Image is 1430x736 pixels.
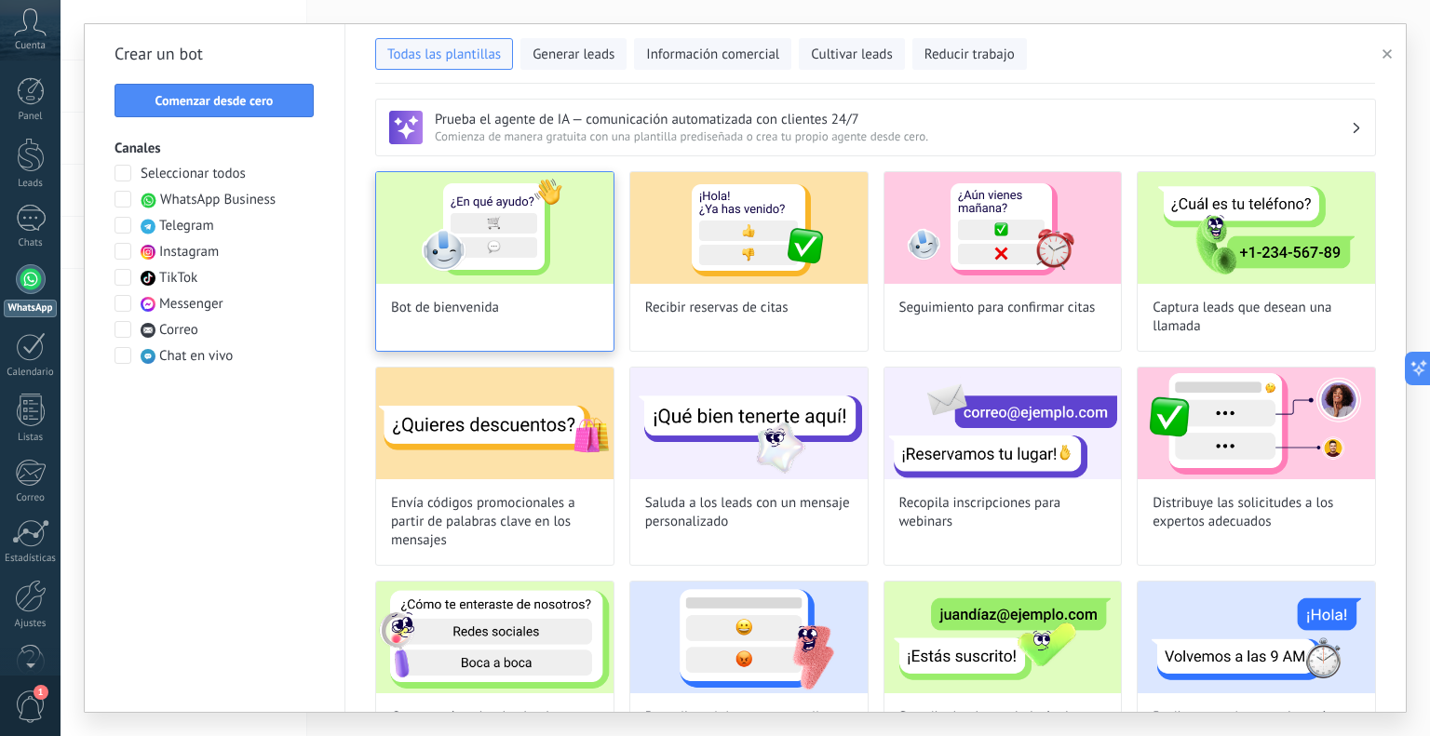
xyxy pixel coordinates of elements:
[4,300,57,317] div: WhatsApp
[141,165,246,183] span: Seleccionar todos
[634,38,791,70] button: Información comercial
[924,46,1015,64] span: Reducir trabajo
[884,368,1122,479] img: Recopila inscripciones para webinars
[391,299,499,317] span: Bot de bienvenida
[533,46,614,64] span: Generar leads
[391,494,599,550] span: Envía códigos promocionales a partir de palabras clave en los mensajes
[912,38,1027,70] button: Reducir trabajo
[1138,582,1375,693] img: Recibe mensajes cuando estés fuera de línea
[4,618,58,630] div: Ajustes
[34,685,48,700] span: 1
[811,46,892,64] span: Cultivar leads
[1138,368,1375,479] img: Distribuye las solicitudes a los expertos adecuados
[115,84,314,117] button: Comenzar desde cero
[899,494,1107,531] span: Recopila inscripciones para webinars
[884,582,1122,693] img: Suscribe leads a tu boletín de correo electrónico
[15,40,46,52] span: Cuenta
[645,494,853,531] span: Saluda a los leads con un mensaje personalizado
[159,321,198,340] span: Correo
[387,46,501,64] span: Todas las plantillas
[159,295,223,314] span: Messenger
[435,128,1351,144] span: Comienza de manera gratuita con una plantilla prediseñada o crea tu propio agente desde cero.
[799,38,904,70] button: Cultivar leads
[645,299,789,317] span: Recibir reservas de citas
[115,140,315,157] h3: Canales
[1153,299,1360,336] span: Captura leads que desean una llamada
[4,237,58,249] div: Chats
[4,178,58,190] div: Leads
[1153,494,1360,531] span: Distribuye las solicitudes a los expertos adecuados
[375,38,513,70] button: Todas las plantillas
[630,582,868,693] img: Recopila opiniones con emojis
[159,243,219,261] span: Instagram
[630,172,868,284] img: Recibir reservas de citas
[4,492,58,504] div: Correo
[4,367,58,379] div: Calendario
[159,347,233,366] span: Chat en vivo
[4,432,58,444] div: Listas
[160,191,276,209] span: WhatsApp Business
[376,582,614,693] img: Conoce más sobre los leads con una encuesta rápida
[646,46,779,64] span: Información comercial
[4,111,58,123] div: Panel
[4,553,58,565] div: Estadísticas
[115,39,315,69] h2: Crear un bot
[159,217,214,235] span: Telegram
[1138,172,1375,284] img: Captura leads que desean una llamada
[520,38,627,70] button: Generar leads
[155,94,274,107] span: Comenzar desde cero
[884,172,1122,284] img: Seguimiento para confirmar citas
[630,368,868,479] img: Saluda a los leads con un mensaje personalizado
[435,111,1351,128] h3: Prueba el agente de IA — comunicación automatizada con clientes 24/7
[376,368,614,479] img: Envía códigos promocionales a partir de palabras clave en los mensajes
[376,172,614,284] img: Bot de bienvenida
[645,708,826,727] span: Recopila opiniones con emojis
[159,269,197,288] span: TikTok
[899,299,1096,317] span: Seguimiento para confirmar citas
